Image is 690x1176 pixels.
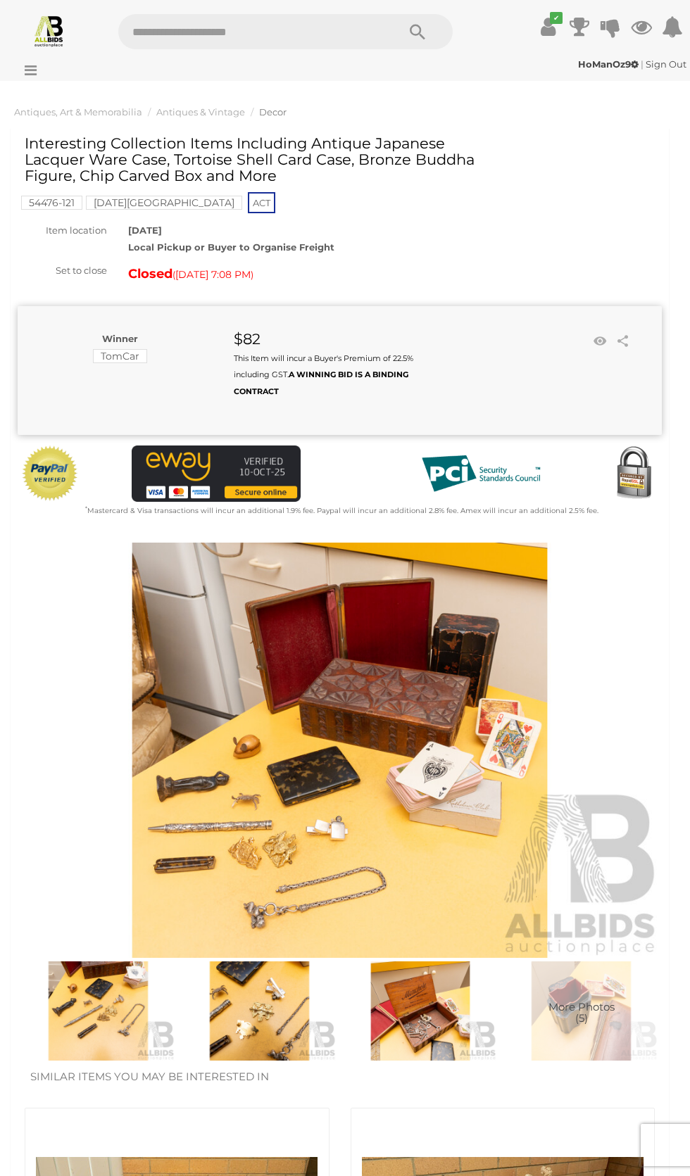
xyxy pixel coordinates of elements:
a: Antiques, Art & Memorabilia [14,106,142,118]
a: Sign Out [646,58,686,70]
a: Decor [259,106,287,118]
span: ACT [248,192,275,213]
a: HoManOz9 [578,58,641,70]
small: Mastercard & Visa transactions will incur an additional 1.9% fee. Paypal will incur an additional... [85,506,598,515]
a: ✔ [538,14,559,39]
button: Search [382,14,453,49]
img: Allbids.com.au [32,14,65,47]
img: Interesting Collection Items Including Antique Japanese Lacquer Ware Case, Tortoise Shell Card Ca... [21,961,175,1061]
mark: 54476-121 [21,196,82,210]
span: | [641,58,644,70]
img: Interesting Collection Items Including Antique Japanese Lacquer Ware Case, Tortoise Shell Card Ca... [504,961,658,1061]
span: ( ) [172,269,253,280]
a: Antiques & Vintage [156,106,245,118]
div: Item location [7,222,118,239]
b: A WINNING BID IS A BINDING CONTRACT [234,369,408,396]
strong: Local Pickup or Buyer to Organise Freight [128,241,334,253]
i: ✔ [550,12,563,24]
img: Secured by Rapid SSL [606,445,662,502]
span: More Photos (5) [548,1001,615,1024]
h2: Similar items you may be interested in [30,1071,649,1083]
a: 54476-121 [21,197,82,208]
h1: Interesting Collection Items Including Antique Japanese Lacquer Ware Case, Tortoise Shell Card Ca... [25,135,500,184]
img: Interesting Collection Items Including Antique Japanese Lacquer Ware Case, Tortoise Shell Card Ca... [182,961,337,1061]
b: Winner [102,333,138,344]
strong: Closed [128,266,172,282]
a: More Photos(5) [504,961,658,1061]
strong: $82 [234,330,261,348]
strong: HoManOz9 [578,58,639,70]
mark: TomCar [93,349,147,363]
li: Watch this item [589,331,610,352]
strong: [DATE] [128,225,162,236]
img: Interesting Collection Items Including Antique Japanese Lacquer Ware Case, Tortoise Shell Card Ca... [18,543,662,958]
img: PCI DSS compliant [410,445,551,502]
div: Set to close [7,263,118,279]
img: Official PayPal Seal [21,445,79,502]
mark: [DATE][GEOGRAPHIC_DATA] [86,196,242,210]
span: [DATE] 7:08 PM [175,268,251,281]
img: Interesting Collection Items Including Antique Japanese Lacquer Ware Case, Tortoise Shell Card Ca... [344,961,498,1061]
a: [DATE][GEOGRAPHIC_DATA] [86,197,242,208]
img: eWAY Payment Gateway [132,445,301,502]
small: This Item will incur a Buyer's Premium of 22.5% including GST. [234,353,413,396]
